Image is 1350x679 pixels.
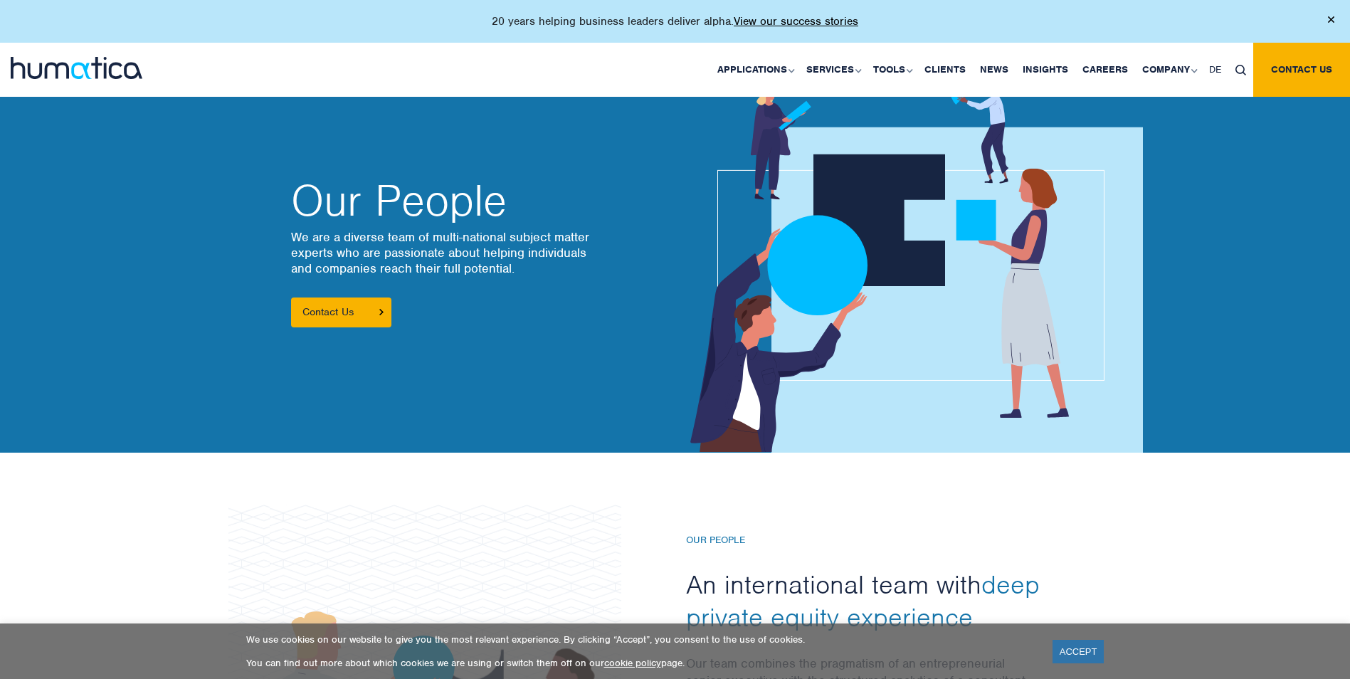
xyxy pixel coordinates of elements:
[1253,43,1350,97] a: Contact us
[291,179,661,222] h2: Our People
[11,57,142,79] img: logo
[246,633,1035,646] p: We use cookies on our website to give you the most relevant experience. By clicking “Accept”, you...
[686,568,1070,633] h2: An international team with
[686,568,1040,633] span: deep private equity experience
[710,43,799,97] a: Applications
[653,76,1143,453] img: about_banner1
[379,309,384,315] img: arrowicon
[1209,63,1221,75] span: DE
[1053,640,1104,663] a: ACCEPT
[973,43,1016,97] a: News
[291,298,391,327] a: Contact Us
[866,43,917,97] a: Tools
[1202,43,1228,97] a: DE
[1135,43,1202,97] a: Company
[291,229,661,276] p: We are a diverse team of multi-national subject matter experts who are passionate about helping i...
[1016,43,1075,97] a: Insights
[604,657,661,669] a: cookie policy
[799,43,866,97] a: Services
[917,43,973,97] a: Clients
[1235,65,1246,75] img: search_icon
[492,14,858,28] p: 20 years helping business leaders deliver alpha.
[686,535,1070,547] h6: Our People
[246,657,1035,669] p: You can find out more about which cookies we are using or switch them off on our page.
[734,14,858,28] a: View our success stories
[1075,43,1135,97] a: Careers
